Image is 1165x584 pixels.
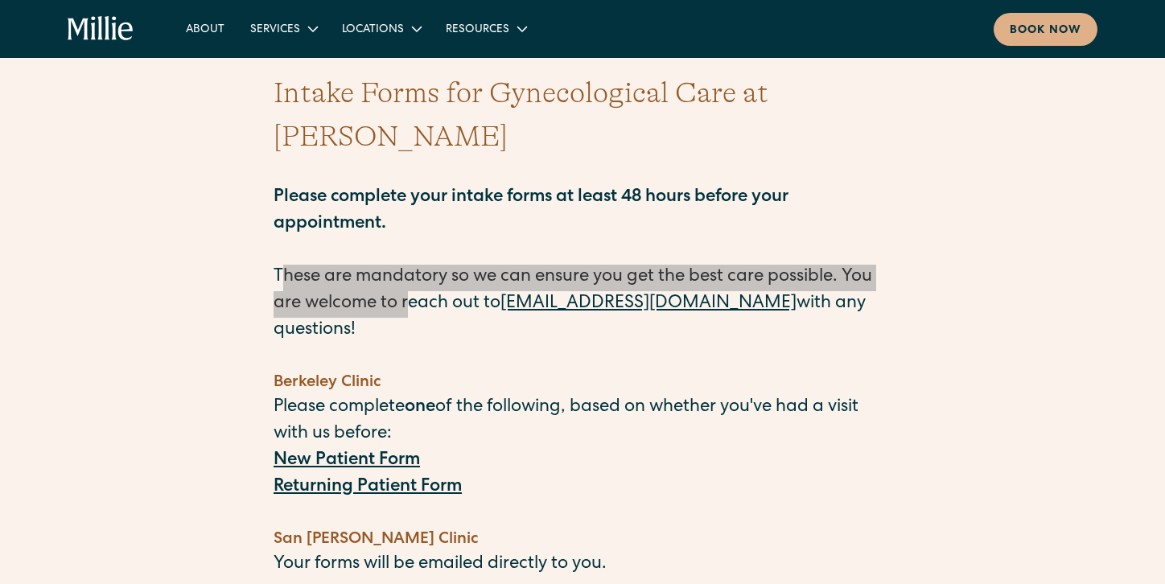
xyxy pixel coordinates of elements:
div: Services [250,22,300,39]
strong: one [405,399,435,417]
div: Resources [433,15,538,42]
div: Services [237,15,329,42]
strong: Please complete your intake forms at least 48 hours before your appointment. [274,189,788,233]
div: Resources [446,22,509,39]
a: New Patient Form [274,452,420,470]
a: About [173,15,237,42]
div: Locations [342,22,404,39]
a: [EMAIL_ADDRESS][DOMAIN_NAME] [500,295,797,313]
a: Returning Patient Form [274,479,462,496]
p: Please complete of the following, based on whether you've had a visit with us before: [274,395,891,448]
div: Book now [1010,23,1081,39]
strong: Berkeley Clinic [274,375,381,391]
strong: San [PERSON_NAME] Clinic [274,532,478,548]
h1: Intake Forms for Gynecological Care at [PERSON_NAME] [274,72,891,158]
p: Your forms will be emailed directly to you. [274,552,891,578]
a: Book now [994,13,1097,46]
p: ‍ [274,501,891,528]
a: home [68,16,134,42]
p: These are mandatory so we can ensure you get the best care possible. You are welcome to reach out... [274,158,891,344]
div: Locations [329,15,433,42]
p: ‍ [274,344,891,371]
